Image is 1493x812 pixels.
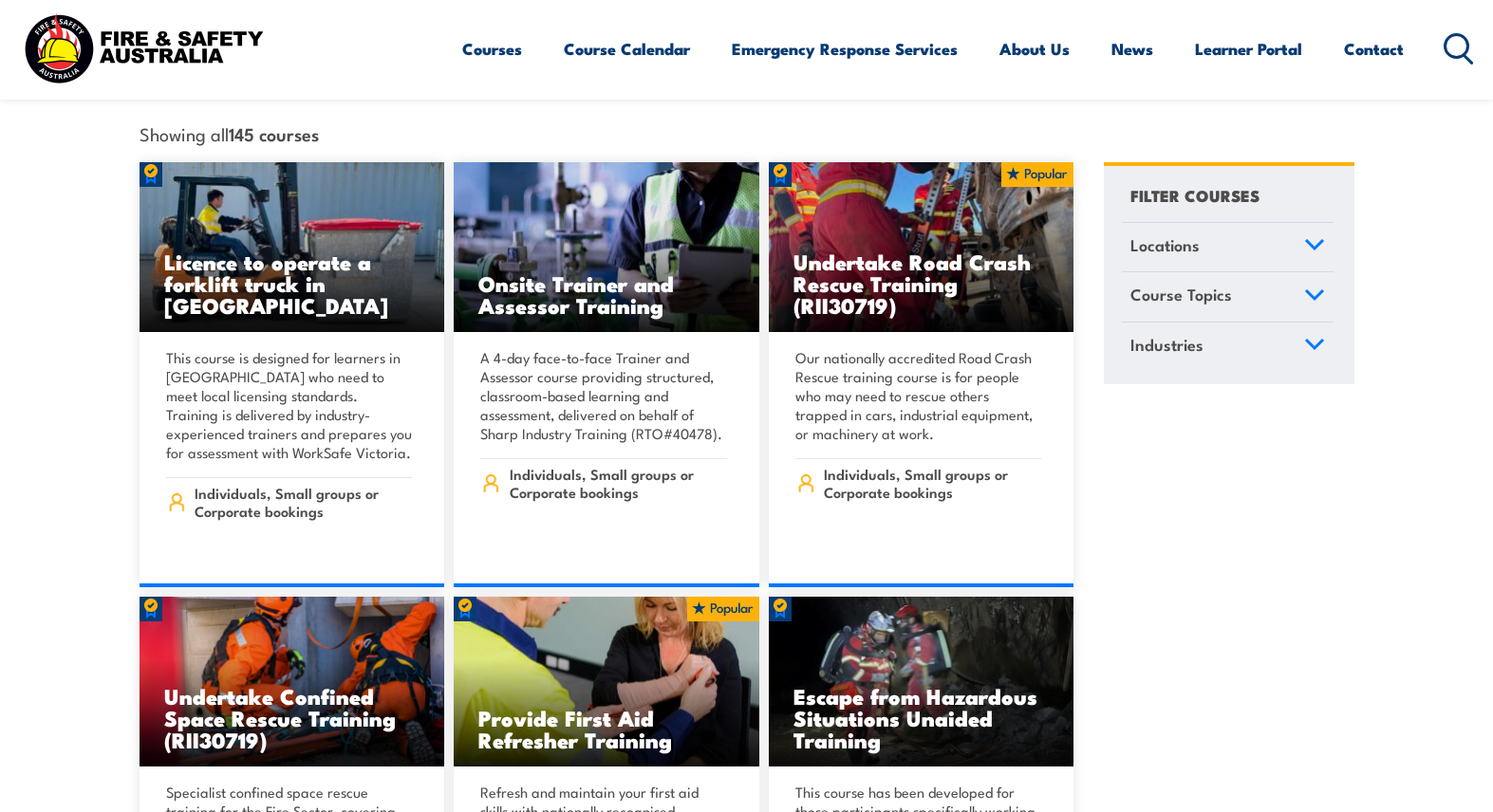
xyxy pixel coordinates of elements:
[164,685,420,750] h3: Undertake Confined Space Rescue Training (RII30719)
[769,162,1074,333] img: Road Crash Rescue Training
[1130,182,1260,208] h4: FILTER COURSES
[480,348,727,443] p: A 4-day face-to-face Trainer and Assessor course providing structured, classroom-based learning a...
[1130,332,1204,358] span: Industries
[1130,282,1232,307] span: Course Topics
[140,123,319,143] span: Showing all
[166,348,413,462] p: This course is designed for learners in [GEOGRAPHIC_DATA] who need to meet local licensing standa...
[769,162,1074,333] a: Undertake Road Crash Rescue Training (RII30719)
[769,597,1074,767] a: Escape from Hazardous Situations Unaided Training
[478,707,735,750] h3: Provide First Aid Refresher Training
[795,348,1042,443] p: Our nationally accredited Road Crash Rescue training course is for people who may need to rescue ...
[1130,232,1200,258] span: Locations
[732,24,958,74] a: Emergency Response Services
[462,24,522,74] a: Courses
[1111,24,1153,74] a: News
[510,465,727,501] span: Individuals, Small groups or Corporate bookings
[229,120,319,146] strong: 145 courses
[454,597,759,767] img: Provide First Aid (Blended Learning)
[140,162,445,333] a: Licence to operate a forklift truck in [GEOGRAPHIC_DATA]
[824,465,1041,501] span: Individuals, Small groups or Corporate bookings
[454,162,759,333] img: Safety For Leaders
[164,250,420,316] h3: Licence to operate a forklift truck in [GEOGRAPHIC_DATA]
[140,162,445,333] img: Licence to operate a forklift truck Training
[1195,24,1302,74] a: Learner Portal
[999,24,1070,74] a: About Us
[1122,323,1334,372] a: Industries
[195,484,412,520] span: Individuals, Small groups or Corporate bookings
[454,162,759,333] a: Onsite Trainer and Assessor Training
[1344,24,1404,74] a: Contact
[140,597,445,767] a: Undertake Confined Space Rescue Training (RII30719)
[1122,272,1334,322] a: Course Topics
[793,250,1050,316] h3: Undertake Road Crash Rescue Training (RII30719)
[769,597,1074,767] img: Underground mine rescue
[564,24,690,74] a: Course Calendar
[140,597,445,767] img: Undertake Confined Space Rescue Training (non Fire-Sector) (2)
[793,685,1050,750] h3: Escape from Hazardous Situations Unaided Training
[454,597,759,767] a: Provide First Aid Refresher Training
[1122,223,1334,272] a: Locations
[478,272,735,316] h3: Onsite Trainer and Assessor Training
